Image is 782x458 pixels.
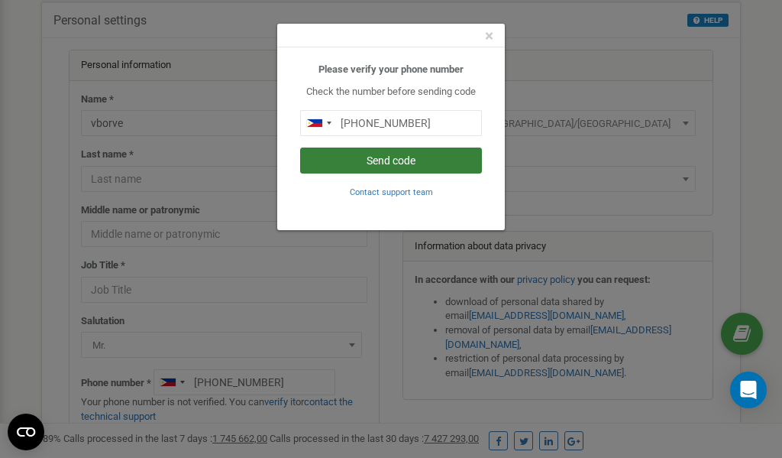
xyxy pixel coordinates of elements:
[300,110,482,136] input: 0905 123 4567
[730,372,767,408] div: Open Intercom Messenger
[485,27,493,45] span: ×
[301,111,336,135] div: Telephone country code
[8,414,44,450] button: Open CMP widget
[318,63,464,75] b: Please verify your phone number
[485,28,493,44] button: Close
[300,85,482,99] p: Check the number before sending code
[350,187,433,197] small: Contact support team
[350,186,433,197] a: Contact support team
[300,148,482,174] button: Send code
